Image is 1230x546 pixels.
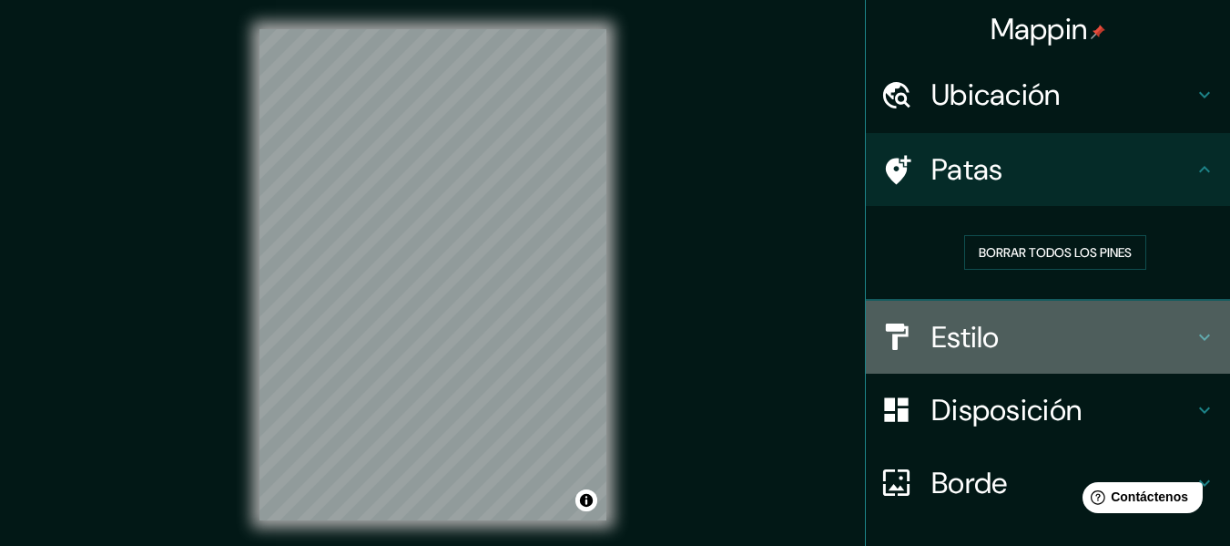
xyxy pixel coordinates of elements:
font: Patas [931,150,1003,189]
div: Disposición [866,374,1230,447]
div: Patas [866,133,1230,206]
img: pin-icon.png [1091,25,1105,39]
canvas: Mapa [259,29,606,520]
div: Borde [866,447,1230,520]
font: Borrar todos los pines [979,244,1132,261]
div: Estilo [866,301,1230,374]
button: Borrar todos los pines [964,235,1146,270]
button: Activar o desactivar atribución [575,489,597,511]
font: Estilo [931,318,1000,356]
font: Borde [931,464,1008,502]
div: Ubicación [866,58,1230,131]
font: Disposición [931,391,1082,429]
iframe: Lanzador de widgets de ayuda [1068,475,1210,526]
font: Mappin [991,10,1088,48]
font: Ubicación [931,76,1061,114]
